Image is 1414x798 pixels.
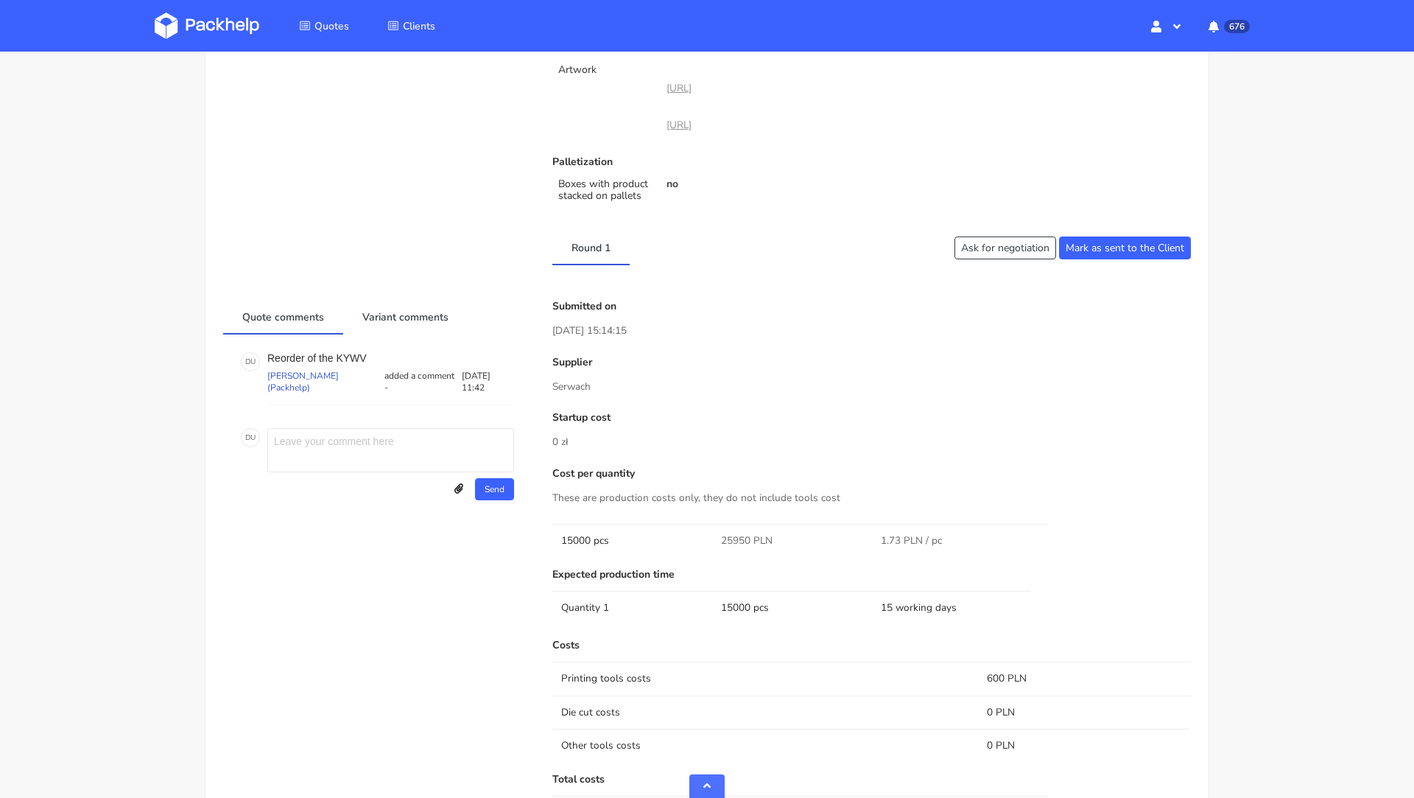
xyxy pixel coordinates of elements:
img: Dashboard [155,13,259,39]
span: U [250,428,256,447]
p: Expected production time [552,569,1191,581]
p: Palletization [552,156,861,168]
a: [URL] [666,81,692,95]
td: Die cut costs [552,696,978,729]
button: 676 [1197,13,1259,39]
a: Clients [370,13,453,39]
p: Boxes with product stacked on pallets [558,178,648,202]
td: 0 PLN [978,729,1191,762]
a: Quotes [281,13,367,39]
td: 15000 pcs [712,591,872,624]
a: Round 1 [552,231,630,264]
span: U [250,352,256,371]
p: Artwork [558,64,648,76]
span: D [245,352,250,371]
p: Supplier [552,357,1191,368]
a: Variant comments [343,301,468,333]
span: 676 [1224,20,1250,33]
td: 0 PLN [978,696,1191,729]
p: [DATE] 15:14:15 [552,323,1191,339]
button: Mark as sent to the Client [1059,237,1191,259]
td: Quantity 1 [552,591,712,624]
td: 600 PLN [978,662,1191,695]
p: Cost per quantity [552,468,1191,480]
p: Total costs [552,774,1191,785]
a: [URL] [666,118,692,132]
span: 1.73 PLN / pc [881,533,942,548]
a: custom____KYWV__d0__oR846786967__inside (1).pdf [666,13,848,52]
span: D [245,428,250,447]
p: added a comment - [381,370,462,393]
p: Startup cost [552,412,1191,424]
button: Send [475,478,514,500]
td: Printing tools costs [552,662,978,695]
p: Costs [552,640,1191,651]
td: 15 working days [872,591,1032,624]
span: Quotes [314,19,349,33]
td: Other tools costs [552,729,978,762]
p: [PERSON_NAME] (Packhelp) [267,370,381,393]
span: Clients [403,19,435,33]
p: [DATE] 11:42 [462,370,515,393]
p: 0 zł [552,434,1191,450]
p: Reorder of the KYWV [267,352,514,364]
button: Ask for negotiation [954,237,1056,259]
td: 15000 pcs [552,524,712,557]
span: 25950 PLN [721,533,773,548]
p: Submitted on [552,301,1191,312]
a: Quote comments [223,301,343,333]
p: no [666,178,862,190]
p: These are production costs only, they do not include tools cost [552,490,1191,506]
p: Serwach [552,379,1191,395]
